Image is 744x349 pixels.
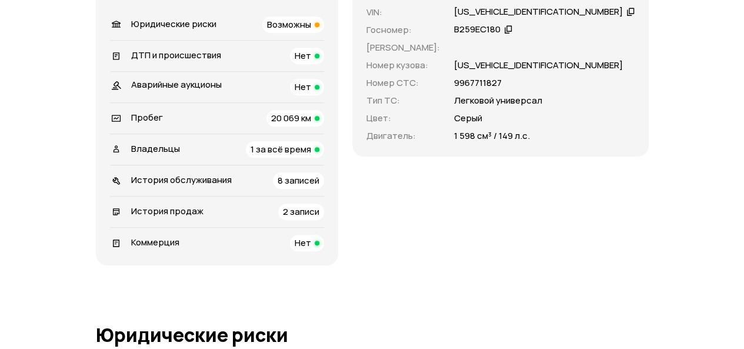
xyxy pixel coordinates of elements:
[366,24,440,36] p: Госномер :
[366,41,440,54] p: [PERSON_NAME] :
[454,6,623,18] div: [US_VEHICLE_IDENTIFICATION_NUMBER]
[131,236,179,248] span: Коммерция
[366,112,440,125] p: Цвет :
[454,24,501,36] div: В259ЕС180
[278,174,319,187] span: 8 записей
[366,59,440,72] p: Номер кузова :
[283,205,319,218] span: 2 записи
[454,94,542,107] p: Легковой универсал
[454,112,482,125] p: Серый
[131,49,221,61] span: ДТП и происшествия
[454,59,623,72] p: [US_VEHICLE_IDENTIFICATION_NUMBER]
[131,205,203,217] span: История продаж
[271,112,311,124] span: 20 069 км
[366,6,440,19] p: VIN :
[454,77,502,89] p: 9967711827
[366,77,440,89] p: Номер СТС :
[251,143,311,155] span: 1 за всё время
[454,129,530,142] p: 1 598 см³ / 149 л.с.
[96,324,649,345] h1: Юридические риски
[366,94,440,107] p: Тип ТС :
[131,18,216,30] span: Юридические риски
[131,174,232,186] span: История обслуживания
[131,111,163,124] span: Пробег
[267,18,311,31] span: Возможны
[366,129,440,142] p: Двигатель :
[131,142,180,155] span: Владельцы
[295,49,311,62] span: Нет
[295,81,311,93] span: Нет
[295,237,311,249] span: Нет
[131,78,222,91] span: Аварийные аукционы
